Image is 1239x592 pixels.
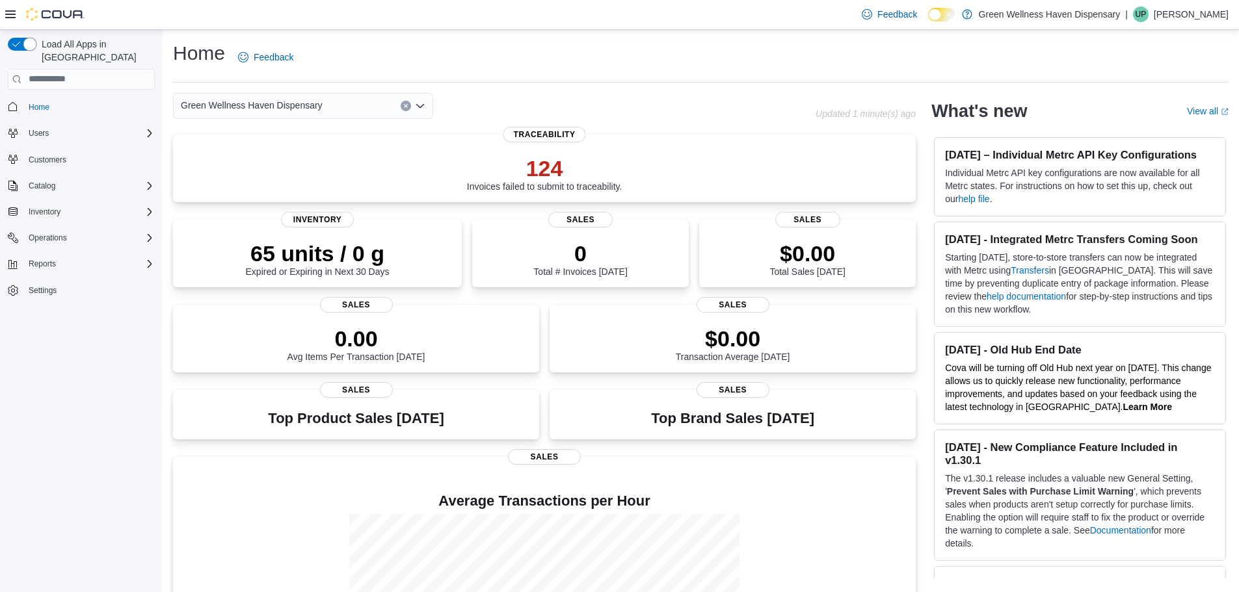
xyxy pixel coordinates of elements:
[769,240,845,266] p: $0.00
[23,99,155,115] span: Home
[3,229,160,247] button: Operations
[775,212,840,227] span: Sales
[173,40,225,66] h1: Home
[3,203,160,221] button: Inventory
[467,155,622,181] p: 124
[8,92,155,334] nav: Complex example
[1133,6,1149,22] div: Udit Patel
[23,204,155,220] span: Inventory
[287,326,425,362] div: Avg Items Per Transaction [DATE]
[3,124,160,142] button: Users
[23,282,155,298] span: Settings
[3,177,160,195] button: Catalog
[254,51,293,64] span: Feedback
[23,256,155,272] span: Reports
[320,297,393,313] span: Sales
[769,240,845,277] div: Total Sales [DATE]
[928,8,955,21] input: Dark Mode
[29,285,57,296] span: Settings
[29,155,66,165] span: Customers
[945,251,1215,316] p: Starting [DATE], store-to-store transfers can now be integrated with Metrc using in [GEOGRAPHIC_D...
[697,382,769,398] span: Sales
[36,38,155,64] span: Load All Apps in [GEOGRAPHIC_DATA]
[181,97,323,113] span: Green Wellness Haven Dispensary
[246,240,390,266] p: 65 units / 0 g
[1011,265,1049,276] a: Transfers
[29,102,49,112] span: Home
[947,486,1134,496] strong: Prevent Sales with Purchase Limit Warning
[857,1,922,27] a: Feedback
[29,128,49,138] span: Users
[979,6,1121,22] p: Green Wellness Haven Dispensary
[246,240,390,277] div: Expired or Expiring in Next 30 Days
[697,297,769,313] span: Sales
[23,99,55,115] a: Home
[508,449,581,465] span: Sales
[503,127,586,142] span: Traceability
[415,101,425,111] button: Open list of options
[548,212,613,227] span: Sales
[1123,402,1172,412] a: Learn More
[1136,6,1147,22] span: UP
[23,125,54,141] button: Users
[3,281,160,300] button: Settings
[233,44,299,70] a: Feedback
[945,472,1215,550] p: The v1.30.1 release includes a valuable new General Setting, ' ', which prevents sales when produ...
[23,256,61,272] button: Reports
[1221,108,1229,116] svg: External link
[945,343,1215,356] h3: [DATE] - Old Hub End Date
[401,101,411,111] button: Clear input
[3,150,160,169] button: Customers
[467,155,622,192] div: Invoices failed to submit to traceability.
[23,178,60,194] button: Catalog
[945,166,1215,205] p: Individual Metrc API key configurations are now available for all Metrc states. For instructions ...
[3,97,160,116] button: Home
[23,152,72,168] a: Customers
[26,8,85,21] img: Cova
[23,230,155,246] span: Operations
[931,101,1027,122] h2: What's new
[23,204,66,220] button: Inventory
[23,125,155,141] span: Users
[29,181,55,191] span: Catalog
[928,21,929,22] span: Dark Mode
[23,283,62,298] a: Settings
[29,259,56,269] span: Reports
[183,493,905,509] h4: Average Transactions per Hour
[945,441,1215,467] h3: [DATE] - New Compliance Feature Included in v1.30.1
[268,411,444,426] h3: Top Product Sales [DATE]
[676,326,790,362] div: Transaction Average [DATE]
[281,212,354,227] span: Inventory
[877,8,917,21] span: Feedback
[29,207,60,217] span: Inventory
[1187,106,1229,116] a: View allExternal link
[287,326,425,352] p: 0.00
[958,194,989,204] a: help file
[945,148,1215,161] h3: [DATE] – Individual Metrc API Key Configurations
[676,326,790,352] p: $0.00
[945,233,1215,246] h3: [DATE] - Integrated Metrc Transfers Coming Soon
[651,411,814,426] h3: Top Brand Sales [DATE]
[533,240,627,266] p: 0
[3,255,160,273] button: Reports
[1090,525,1151,535] a: Documentation
[1154,6,1229,22] p: [PERSON_NAME]
[945,363,1211,412] span: Cova will be turning off Old Hub next year on [DATE]. This change allows us to quickly release ne...
[23,178,155,194] span: Catalog
[23,230,72,246] button: Operations
[987,291,1066,302] a: help documentation
[1125,6,1128,22] p: |
[533,240,627,277] div: Total # Invoices [DATE]
[29,233,67,243] span: Operations
[23,151,155,168] span: Customers
[320,382,393,398] span: Sales
[816,109,916,119] p: Updated 1 minute(s) ago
